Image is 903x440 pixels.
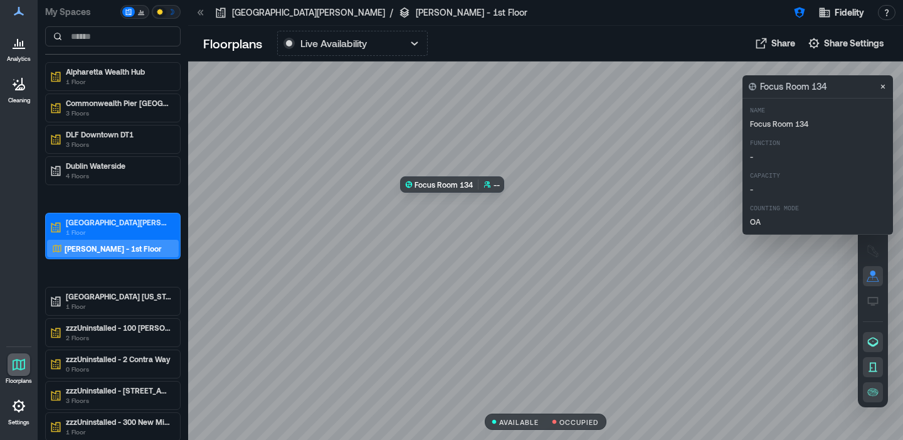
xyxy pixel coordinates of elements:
[3,69,34,108] a: Cleaning
[66,108,171,118] p: 3 Floors
[66,427,171,437] p: 1 Floor
[3,28,34,67] a: Analytics
[66,323,171,333] p: zzzUninstalled - 100 [PERSON_NAME]
[416,6,527,19] p: [PERSON_NAME] - 1st Floor
[65,244,162,254] p: [PERSON_NAME] - 1st Floor
[66,301,171,311] p: 1 Floor
[232,6,385,19] p: [GEOGRAPHIC_DATA][PERSON_NAME]
[2,350,36,389] a: Floorplans
[390,6,393,19] p: /
[66,67,171,77] p: Alpharetta Wealth Hub
[66,354,171,364] p: zzzUninstalled - 2 Contra Way
[66,129,171,139] p: DLF Downtown DT1
[66,217,171,227] p: [GEOGRAPHIC_DATA][PERSON_NAME]
[66,333,171,343] p: 2 Floors
[751,33,799,53] button: Share
[559,419,599,426] p: OCCUPIED
[66,171,171,181] p: 4 Floors
[66,161,171,171] p: Dublin Waterside
[66,77,171,87] p: 1 Floor
[66,395,171,405] p: 3 Floors
[6,377,32,385] p: Floorplans
[66,227,171,237] p: 1 Floor
[835,6,864,19] span: Fidelity
[203,35,262,52] p: Floorplans
[66,291,171,301] p: [GEOGRAPHIC_DATA] [US_STATE]
[8,97,30,104] p: Cleaning
[7,55,31,63] p: Analytics
[300,36,367,51] p: Live Availability
[815,3,868,23] button: Fidelity
[824,37,884,50] span: Share Settings
[66,139,171,149] p: 3 Floors
[875,79,890,94] button: Close
[499,419,539,426] p: AVAILABLE
[66,417,171,427] p: zzzUninstalled - 300 New Millennium
[8,419,29,426] p: Settings
[771,37,795,50] span: Share
[277,31,428,56] button: Live Availability
[66,364,171,374] p: 0 Floors
[45,6,118,18] p: My Spaces
[760,80,827,93] p: Focus Room 134
[804,33,888,53] button: Share Settings
[4,391,34,430] a: Settings
[66,98,171,108] p: Commonwealth Pier [GEOGRAPHIC_DATA]
[66,385,171,395] p: zzzUninstalled - [STREET_ADDRESS]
